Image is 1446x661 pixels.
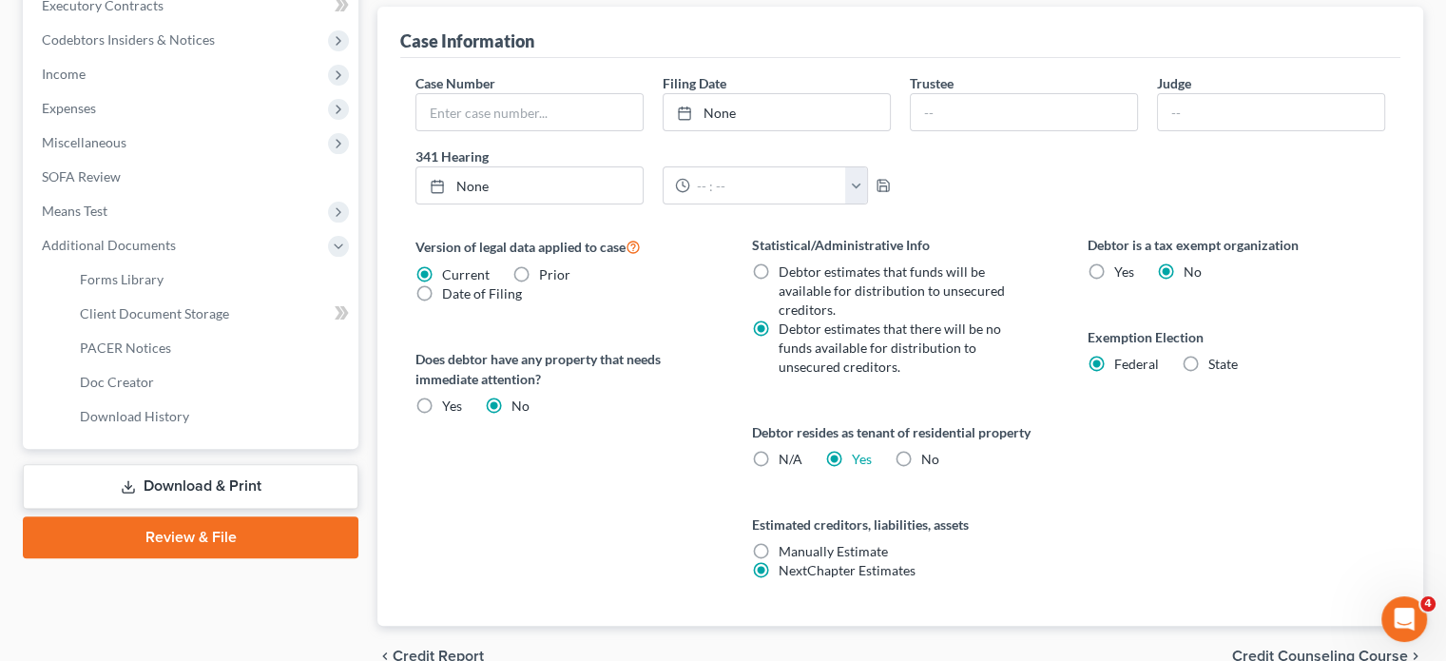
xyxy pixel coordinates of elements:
span: Doc Creator [80,374,154,390]
a: PACER Notices [65,331,358,365]
span: No [921,451,939,467]
span: SOFA Review [42,168,121,185]
a: Doc Creator [65,365,358,399]
input: -- : -- [690,167,845,204]
span: Miscellaneous [42,134,126,150]
span: Debtor estimates that funds will be available for distribution to unsecured creditors. [779,263,1005,318]
span: Download History [80,408,189,424]
a: SOFA Review [27,160,358,194]
label: 341 Hearing [406,146,900,166]
label: Case Number [415,73,495,93]
span: Federal [1114,356,1159,372]
a: Client Document Storage [65,297,358,331]
span: No [1184,263,1202,280]
span: Means Test [42,203,107,219]
span: Expenses [42,100,96,116]
span: 4 [1420,596,1436,612]
span: PACER Notices [80,340,171,356]
div: Case Information [400,29,534,52]
span: Yes [1114,263,1134,280]
a: Download History [65,399,358,434]
iframe: Intercom live chat [1381,596,1427,642]
a: Yes [852,451,872,467]
a: Forms Library [65,262,358,297]
span: Client Document Storage [80,305,229,321]
a: Download & Print [23,464,358,509]
input: -- [911,94,1137,130]
span: Date of Filing [442,285,522,301]
span: Codebtors Insiders & Notices [42,31,215,48]
label: Does debtor have any property that needs immediate attention? [415,349,713,389]
a: None [416,167,643,204]
input: Enter case number... [416,94,643,130]
span: No [511,398,530,414]
label: Exemption Election [1088,327,1385,347]
label: Judge [1157,73,1191,93]
label: Debtor is a tax exempt organization [1088,235,1385,255]
span: Forms Library [80,271,164,287]
a: Review & File [23,516,358,558]
label: Estimated creditors, liabilities, assets [752,515,1050,535]
input: -- [1158,94,1384,130]
span: Debtor estimates that there will be no funds available for distribution to unsecured creditors. [779,321,1001,375]
span: Income [42,66,86,82]
a: None [664,94,890,130]
label: Version of legal data applied to case [415,235,713,258]
label: Debtor resides as tenant of residential property [752,422,1050,442]
span: Current [442,266,490,282]
span: NextChapter Estimates [779,562,916,578]
label: Statistical/Administrative Info [752,235,1050,255]
span: Additional Documents [42,237,176,253]
label: Trustee [910,73,954,93]
span: State [1208,356,1238,372]
label: Filing Date [663,73,726,93]
span: Yes [442,398,462,414]
span: N/A [779,451,802,467]
span: Prior [539,266,570,282]
span: Manually Estimate [779,543,888,559]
